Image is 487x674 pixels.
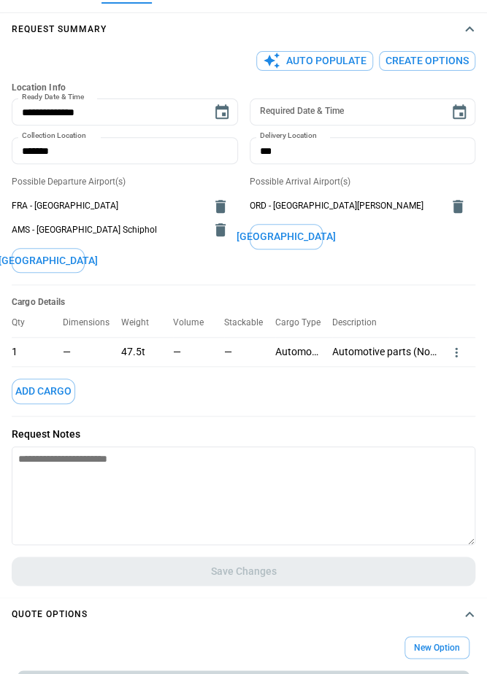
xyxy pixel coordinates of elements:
p: Weight [121,317,161,328]
p: Cargo Type [275,317,332,328]
h4: Quote Options [12,611,88,618]
div: Automotive parts (Non DG) [332,337,449,366]
p: Automotive [275,346,321,358]
h6: Cargo Details [12,297,475,308]
button: Choose date [445,98,474,127]
p: 47.5t [121,346,145,358]
button: more [449,345,464,360]
p: Possible Arrival Airport(s) [250,176,476,188]
button: Auto Populate [256,51,373,71]
button: [GEOGRAPHIC_DATA] [250,224,323,249]
h4: Request Summary [12,26,107,33]
label: Collection Location [22,131,86,142]
span: AMS - [GEOGRAPHIC_DATA] Schiphol [12,224,203,236]
label: Delivery Location [260,131,316,142]
span: FRA - [GEOGRAPHIC_DATA] [12,200,203,212]
p: — [63,346,110,358]
div: No dimensions [63,337,121,366]
p: Request Notes [12,428,475,441]
p: Volume [173,317,215,328]
button: Choose date, selected date is Sep 1, 2025 [207,98,237,127]
h6: Location Info [12,82,475,93]
button: delete [443,192,472,221]
p: Dimensions [63,317,121,328]
label: Ready Date & Time [22,92,84,103]
button: [GEOGRAPHIC_DATA] [12,248,85,274]
button: New Option [404,636,469,659]
button: Create Options [379,51,475,71]
button: delete [206,215,235,244]
p: Automotive parts (Non DG) [332,346,437,358]
p: — [224,346,232,358]
button: delete [206,192,235,221]
button: Add Cargo [12,379,75,404]
p: 1 [12,346,18,358]
div: Automotive [275,337,332,366]
p: Description [332,317,388,328]
p: Qty [12,317,37,328]
p: Stackable [224,317,275,328]
p: — [173,346,181,358]
span: ORD - [GEOGRAPHIC_DATA][PERSON_NAME] [250,200,441,212]
p: Possible Departure Airport(s) [12,176,238,188]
